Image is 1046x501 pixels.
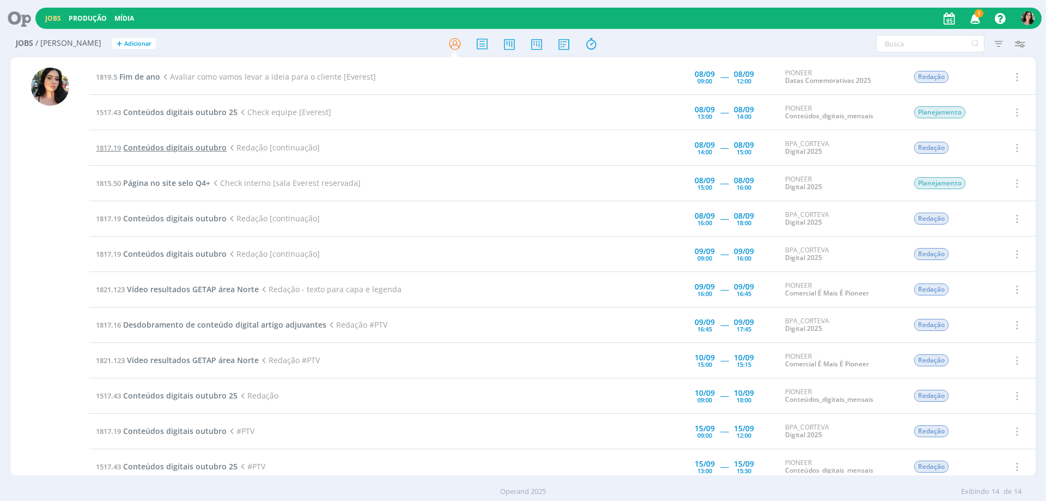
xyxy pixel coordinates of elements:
[112,38,156,50] button: +Adicionar
[227,213,320,224] span: Redação [continuação]
[96,107,238,117] a: 1517.43Conteúdos digitais outubro 25
[238,390,278,401] span: Redação
[734,318,754,326] div: 09/09
[963,9,986,28] button: 1
[737,326,751,332] div: 17:45
[96,285,125,294] span: 1821.123
[114,14,134,23] a: Mídia
[31,68,69,106] img: T
[123,461,238,472] span: Conteúdos digitais outubro 25
[96,107,121,117] span: 1517.43
[737,432,751,438] div: 12:00
[785,111,873,120] a: Conteúdos_digitais_mensais
[697,78,712,84] div: 09:00
[697,113,712,119] div: 13:00
[695,141,715,149] div: 08/09
[96,319,326,330] a: 1817.16Desdobramento de conteúdo digital artigo adjuvantes
[697,220,712,226] div: 16:00
[734,106,754,113] div: 08/09
[785,140,897,156] div: BPA_CORTEVA
[42,14,64,23] button: Jobs
[96,71,160,82] a: 1819.5Fim de ano
[785,317,897,333] div: BPA_CORTEVA
[127,284,259,294] span: Vídeo resultados GETAP área Norte
[96,142,227,153] a: 1817.19Conteúdos digitais outubro
[720,249,728,259] span: -----
[238,107,331,117] span: Check equipe [Everest]
[695,177,715,184] div: 08/09
[123,426,227,436] span: Conteúdos digitais outubro
[785,218,822,227] a: Digital 2025
[127,355,259,365] span: Vídeo resultados GETAP área Norte
[227,249,320,259] span: Redação [continuação]
[259,284,402,294] span: Redação - texto para capa e legenda
[96,178,210,188] a: 1815.50Página no site selo Q4+
[697,361,712,367] div: 15:00
[697,291,712,297] div: 16:00
[697,184,712,190] div: 15:00
[227,426,254,436] span: #PTV
[734,141,754,149] div: 08/09
[785,147,822,156] a: Digital 2025
[160,71,376,82] span: Avaliar como vamos levar a ideia para o cliente [Everest]
[123,390,238,401] span: Conteúdos digitais outubro 25
[737,291,751,297] div: 16:45
[720,107,728,117] span: -----
[96,284,259,294] a: 1821.123Vídeo resultados GETAP área Norte
[785,288,869,298] a: Comercial É Mais É Pioneer
[876,35,984,52] input: Busca
[785,395,873,404] a: Conteúdos_digitais_mensais
[914,71,948,83] span: Redação
[914,354,948,366] span: Redação
[737,184,751,190] div: 16:00
[695,70,715,78] div: 08/09
[914,390,948,402] span: Redação
[734,354,754,361] div: 10/09
[96,426,121,436] span: 1817.19
[734,212,754,220] div: 08/09
[961,486,989,497] span: Exibindo
[1004,486,1012,497] span: de
[785,246,897,262] div: BPA_CORTEVA
[737,397,751,403] div: 18:00
[124,40,151,47] span: Adicionar
[737,113,751,119] div: 14:00
[695,283,715,291] div: 09/09
[16,39,33,48] span: Jobs
[720,461,728,472] span: -----
[697,468,712,474] div: 13:00
[695,354,715,361] div: 10/09
[785,430,822,439] a: Digital 2025
[695,318,715,326] div: 09/09
[96,390,238,401] a: 1517.43Conteúdos digitais outubro 25
[914,319,948,331] span: Redação
[1021,11,1035,25] img: T
[785,69,897,85] div: PIONEER
[720,319,728,330] span: -----
[96,249,121,259] span: 1817.19
[96,178,121,188] span: 1815.50
[734,283,754,291] div: 09/09
[720,390,728,401] span: -----
[785,359,869,369] a: Comercial É Mais É Pioneer
[695,248,715,255] div: 09/09
[720,284,728,294] span: -----
[734,177,754,184] div: 08/09
[96,355,259,365] a: 1821.123Vídeo resultados GETAP área Norte
[123,213,227,224] span: Conteúdos digitais outubro
[914,425,948,437] span: Redação
[785,182,822,191] a: Digital 2025
[737,149,751,155] div: 15:00
[992,486,999,497] span: 14
[695,425,715,432] div: 15/09
[914,248,948,260] span: Redação
[96,143,121,153] span: 1817.19
[96,214,121,224] span: 1817.19
[123,178,210,188] span: Página no site selo Q4+
[785,466,873,475] a: Conteúdos_digitais_mensais
[737,78,751,84] div: 12:00
[734,70,754,78] div: 08/09
[720,426,728,436] span: -----
[720,355,728,365] span: -----
[697,149,712,155] div: 14:00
